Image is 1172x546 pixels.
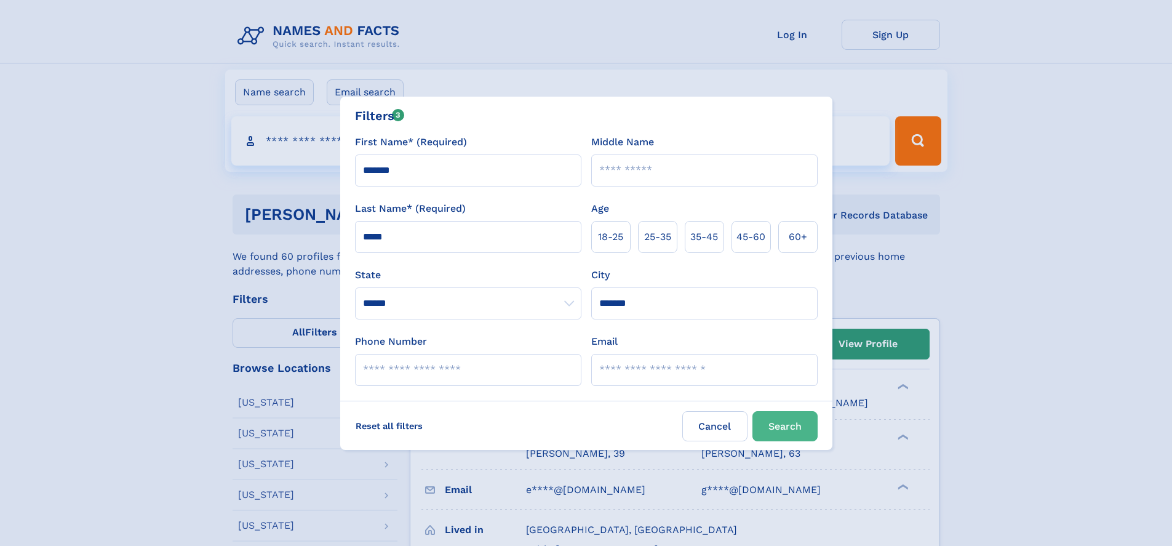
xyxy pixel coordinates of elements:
[591,334,618,349] label: Email
[355,268,581,283] label: State
[348,411,431,441] label: Reset all filters
[682,411,747,441] label: Cancel
[690,230,718,244] span: 35‑45
[591,268,610,283] label: City
[355,201,466,216] label: Last Name* (Required)
[736,230,765,244] span: 45‑60
[355,106,405,125] div: Filters
[789,230,807,244] span: 60+
[355,334,427,349] label: Phone Number
[598,230,623,244] span: 18‑25
[591,201,609,216] label: Age
[355,135,467,150] label: First Name* (Required)
[591,135,654,150] label: Middle Name
[644,230,671,244] span: 25‑35
[752,411,818,441] button: Search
